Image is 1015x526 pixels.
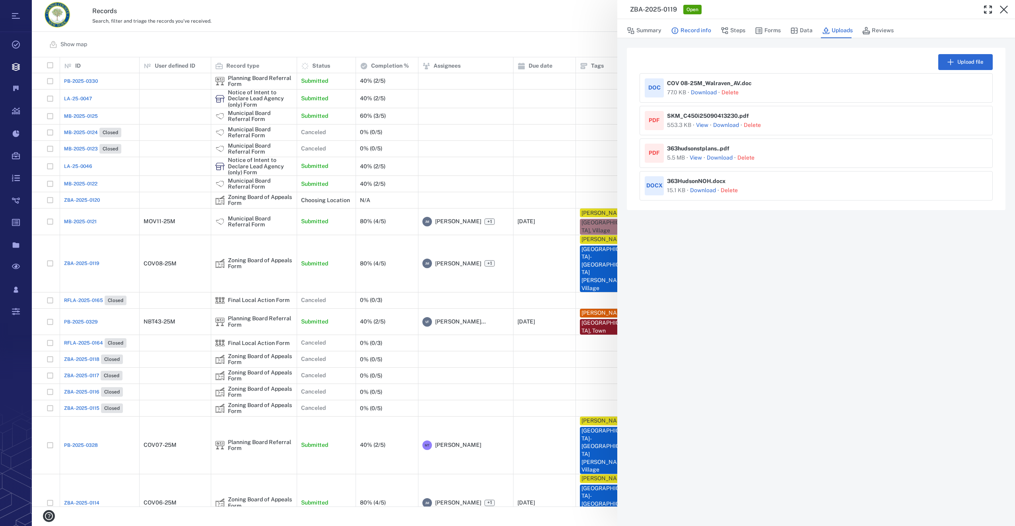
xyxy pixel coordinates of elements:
[667,113,758,119] span: SKM_C450i25090413230
[18,6,34,13] span: Help
[667,154,685,162] div: 5.5 MB
[685,186,690,195] p: ·
[996,2,1012,18] button: Close
[708,121,713,130] p: ·
[667,121,691,129] div: 553.3 KB
[649,117,660,125] div: PDF
[691,89,717,97] a: Download
[667,187,685,195] div: 15.1 KB
[862,23,894,38] button: Reviews
[667,80,772,86] span: COV 08-25M_Walraven_AV.doc
[686,88,691,97] p: ·
[790,23,813,38] button: Data
[721,89,739,97] button: Delete
[738,113,758,119] span: . pdf
[630,5,677,14] h3: ZBA-2025-0119
[713,121,739,129] a: Download
[671,23,711,38] button: Record info
[690,154,702,162] button: View
[702,153,707,163] p: ·
[739,121,744,130] p: ·
[667,178,731,184] span: 363HudsonNOH
[707,154,733,162] a: Download
[980,2,996,18] button: Toggle Fullscreen
[822,23,853,38] button: Uploads
[718,146,738,151] span: . pdf
[716,186,721,195] p: ·
[685,6,700,13] span: Open
[691,121,696,130] p: ·
[737,154,754,162] button: Delete
[685,153,690,163] p: ·
[721,187,738,195] button: Delete
[711,178,731,184] span: . docx
[627,23,661,38] button: Summary
[721,23,745,38] button: Steps
[646,182,663,190] div: DOCX
[717,88,721,97] p: ·
[938,54,993,70] button: Upload file
[744,121,761,129] button: Delete
[648,84,661,92] div: DOC
[733,153,737,163] p: ·
[696,121,708,129] button: View
[755,23,781,38] button: Forms
[667,146,738,151] span: 363hudsonstplans.
[649,149,660,157] div: PDF
[667,89,686,97] div: 77.0 KB
[690,187,716,195] a: Download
